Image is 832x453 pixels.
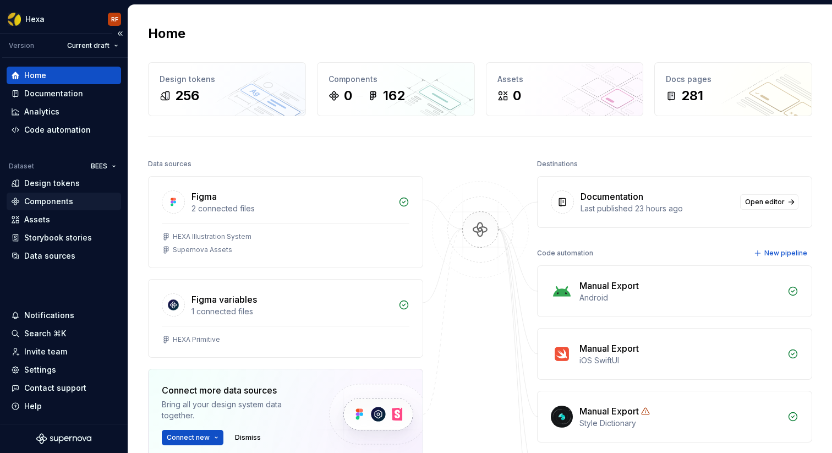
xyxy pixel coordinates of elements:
div: Search ⌘K [24,328,66,339]
div: 256 [175,87,199,105]
div: 281 [681,87,703,105]
div: RF [111,15,118,24]
div: Data sources [24,250,75,261]
div: Help [24,401,42,412]
div: Figma [191,190,217,203]
div: Code automation [537,245,593,261]
a: Design tokens256 [148,62,306,116]
span: Open editor [745,198,785,206]
div: Dataset [9,162,34,171]
a: Figma2 connected filesHEXA Illustration SystemSupernova Assets [148,176,423,268]
span: Connect new [167,433,210,442]
div: Manual Export [579,405,639,418]
div: Docs pages [666,74,801,85]
button: Help [7,397,121,415]
div: Code automation [24,124,91,135]
div: Notifications [24,310,74,321]
a: Analytics [7,103,121,121]
button: Collapse sidebar [112,26,128,41]
a: Figma variables1 connected filesHEXA Primitive [148,279,423,358]
div: Style Dictionary [579,418,781,429]
a: Data sources [7,247,121,265]
a: Storybook stories [7,229,121,247]
div: 1 connected files [191,306,392,317]
a: Invite team [7,343,121,361]
div: Manual Export [579,342,639,355]
div: Storybook stories [24,232,92,243]
div: Invite team [24,346,67,357]
div: 2 connected files [191,203,392,214]
div: Contact support [24,383,86,394]
div: Design tokens [24,178,80,189]
a: Documentation [7,85,121,102]
div: Version [9,41,34,50]
button: Current draft [62,38,123,53]
div: Bring all your design system data together. [162,399,310,421]
div: Last published 23 hours ago [581,203,734,214]
a: Settings [7,361,121,379]
a: Assets0 [486,62,644,116]
div: Documentation [581,190,643,203]
span: Dismiss [235,433,261,442]
div: Connect more data sources [162,384,310,397]
button: HexaRF [2,7,125,31]
span: BEES [91,162,107,171]
div: Analytics [24,106,59,117]
div: Design tokens [160,74,294,85]
a: Components [7,193,121,210]
svg: Supernova Logo [36,433,91,444]
div: Data sources [148,156,191,172]
a: Code automation [7,121,121,139]
button: Search ⌘K [7,325,121,342]
button: Dismiss [230,430,266,445]
button: Connect new [162,430,223,445]
a: Home [7,67,121,84]
div: Android [579,292,781,303]
div: Settings [24,364,56,375]
button: Notifications [7,307,121,324]
div: HEXA Primitive [173,335,220,344]
div: Assets [497,74,632,85]
div: Components [24,196,73,207]
img: a56d5fbf-f8ab-4a39-9705-6fc7187585ab.png [8,13,21,26]
div: Components [329,74,463,85]
a: Design tokens [7,174,121,192]
div: Home [24,70,46,81]
div: Destinations [537,156,578,172]
a: Docs pages281 [654,62,812,116]
div: Assets [24,214,50,225]
div: Figma variables [191,293,257,306]
span: Current draft [67,41,110,50]
div: 162 [383,87,405,105]
div: Hexa [25,14,45,25]
div: 0 [513,87,521,105]
div: iOS SwiftUI [579,355,781,366]
span: New pipeline [764,249,807,258]
h2: Home [148,25,185,42]
div: Documentation [24,88,83,99]
a: Assets [7,211,121,228]
a: Components0162 [317,62,475,116]
div: Supernova Assets [173,245,232,254]
div: Manual Export [579,279,639,292]
a: Open editor [740,194,798,210]
button: Contact support [7,379,121,397]
button: New pipeline [751,245,812,261]
div: HEXA Illustration System [173,232,251,241]
button: BEES [86,159,121,174]
div: 0 [344,87,352,105]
